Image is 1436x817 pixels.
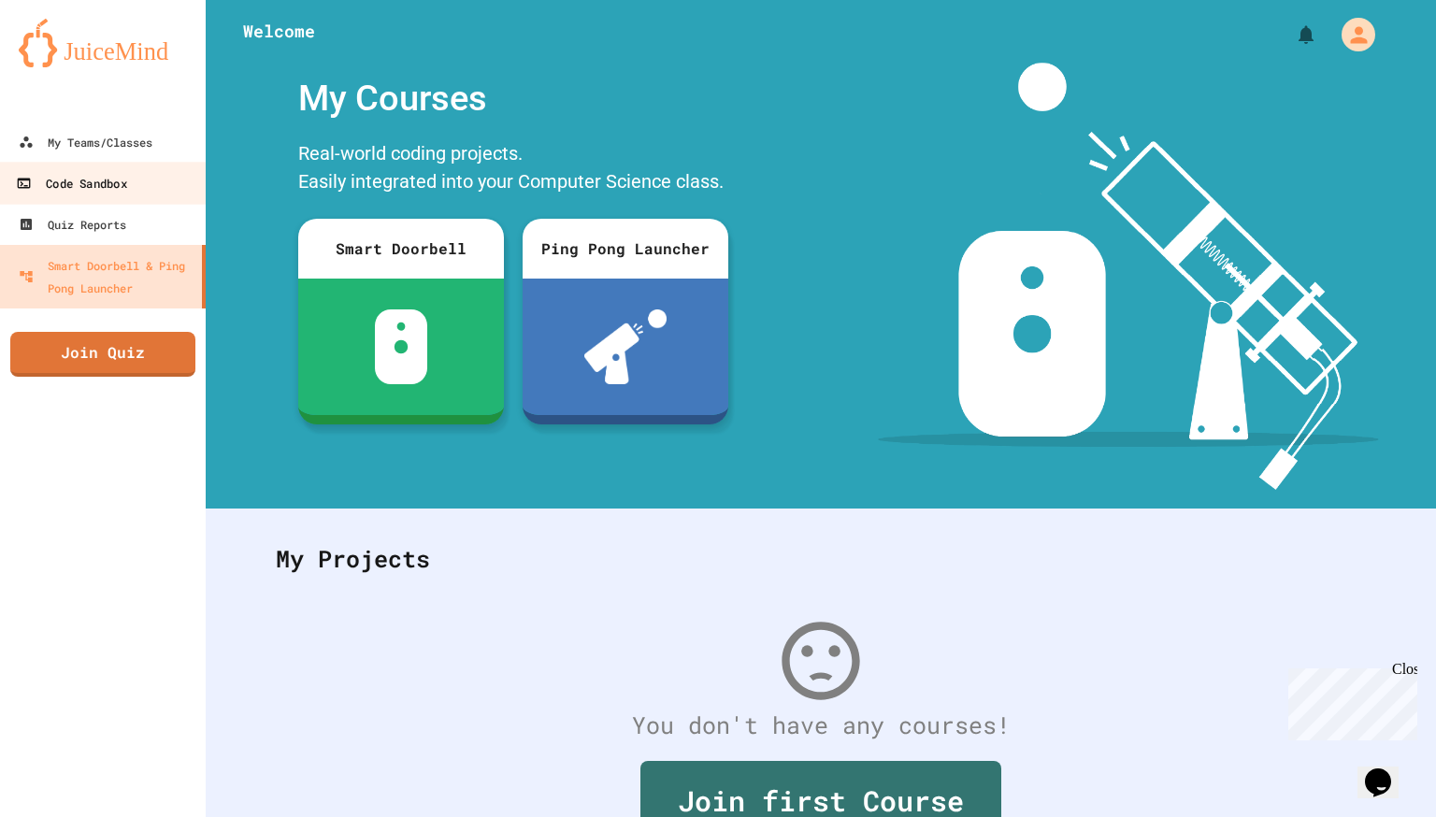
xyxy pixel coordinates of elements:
[19,213,126,236] div: Quiz Reports
[878,63,1379,490] img: banner-image-my-projects.png
[584,309,668,384] img: ppl-with-ball.png
[16,172,126,195] div: Code Sandbox
[19,19,187,67] img: logo-orange.svg
[257,523,1385,595] div: My Projects
[289,63,738,135] div: My Courses
[19,131,152,153] div: My Teams/Classes
[1260,19,1322,50] div: My Notifications
[1281,661,1417,740] iframe: chat widget
[1357,742,1417,798] iframe: chat widget
[10,332,195,377] a: Join Quiz
[1322,13,1380,56] div: My Account
[375,309,428,384] img: sdb-white.svg
[289,135,738,205] div: Real-world coding projects. Easily integrated into your Computer Science class.
[257,708,1385,743] div: You don't have any courses!
[298,219,504,279] div: Smart Doorbell
[19,254,194,299] div: Smart Doorbell & Ping Pong Launcher
[523,219,728,279] div: Ping Pong Launcher
[7,7,129,119] div: Chat with us now!Close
